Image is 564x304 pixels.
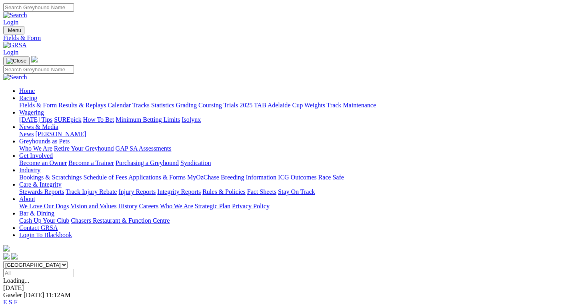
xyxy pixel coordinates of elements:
[19,102,57,109] a: Fields & Form
[19,145,52,152] a: Who We Are
[58,102,106,109] a: Results & Replays
[176,102,197,109] a: Grading
[11,253,18,260] img: twitter.svg
[3,277,29,284] span: Loading...
[19,203,561,210] div: About
[195,203,230,209] a: Strategic Plan
[19,123,58,130] a: News & Media
[160,203,193,209] a: Who We Are
[8,27,21,33] span: Menu
[202,188,246,195] a: Rules & Policies
[3,284,561,292] div: [DATE]
[187,174,219,181] a: MyOzChase
[19,217,69,224] a: Cash Up Your Club
[116,159,179,166] a: Purchasing a Greyhound
[31,56,38,62] img: logo-grsa-white.png
[3,19,18,26] a: Login
[3,56,30,65] button: Toggle navigation
[3,12,27,19] img: Search
[19,217,561,224] div: Bar & Dining
[3,253,10,260] img: facebook.svg
[19,159,67,166] a: Become an Owner
[54,145,114,152] a: Retire Your Greyhound
[240,102,303,109] a: 2025 TAB Adelaide Cup
[6,58,26,64] img: Close
[19,95,37,101] a: Racing
[221,174,276,181] a: Breeding Information
[132,102,150,109] a: Tracks
[223,102,238,109] a: Trials
[318,174,344,181] a: Race Safe
[19,116,52,123] a: [DATE] Tips
[19,174,561,181] div: Industry
[118,203,137,209] a: History
[3,245,10,252] img: logo-grsa-white.png
[68,159,114,166] a: Become a Trainer
[19,195,35,202] a: About
[19,109,44,116] a: Wagering
[3,269,74,277] input: Select date
[19,167,40,173] a: Industry
[278,174,316,181] a: ICG Outcomes
[19,188,561,195] div: Care & Integrity
[83,116,114,123] a: How To Bet
[70,203,116,209] a: Vision and Values
[19,203,69,209] a: We Love Our Dogs
[3,3,74,12] input: Search
[3,65,74,74] input: Search
[19,116,561,123] div: Wagering
[54,116,81,123] a: SUREpick
[19,174,82,181] a: Bookings & Scratchings
[19,131,561,138] div: News & Media
[198,102,222,109] a: Coursing
[71,217,170,224] a: Chasers Restaurant & Function Centre
[83,174,127,181] a: Schedule of Fees
[3,34,561,42] a: Fields & Form
[278,188,315,195] a: Stay On Track
[116,116,180,123] a: Minimum Betting Limits
[19,138,70,145] a: Greyhounds as Pets
[19,102,561,109] div: Racing
[19,145,561,152] div: Greyhounds as Pets
[180,159,211,166] a: Syndication
[3,292,22,298] span: Gawler
[19,181,62,188] a: Care & Integrity
[116,145,172,152] a: GAP SA Assessments
[128,174,186,181] a: Applications & Forms
[19,224,58,231] a: Contact GRSA
[66,188,117,195] a: Track Injury Rebate
[232,203,270,209] a: Privacy Policy
[3,74,27,81] img: Search
[3,49,18,56] a: Login
[46,292,71,298] span: 11:12AM
[19,131,34,137] a: News
[108,102,131,109] a: Calendar
[118,188,156,195] a: Injury Reports
[24,292,44,298] span: [DATE]
[19,152,53,159] a: Get Involved
[3,26,24,34] button: Toggle navigation
[151,102,174,109] a: Statistics
[157,188,201,195] a: Integrity Reports
[247,188,276,195] a: Fact Sheets
[327,102,376,109] a: Track Maintenance
[304,102,325,109] a: Weights
[19,87,35,94] a: Home
[19,232,72,238] a: Login To Blackbook
[35,131,86,137] a: [PERSON_NAME]
[19,210,54,217] a: Bar & Dining
[19,159,561,167] div: Get Involved
[3,42,27,49] img: GRSA
[19,188,64,195] a: Stewards Reports
[139,203,158,209] a: Careers
[182,116,201,123] a: Isolynx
